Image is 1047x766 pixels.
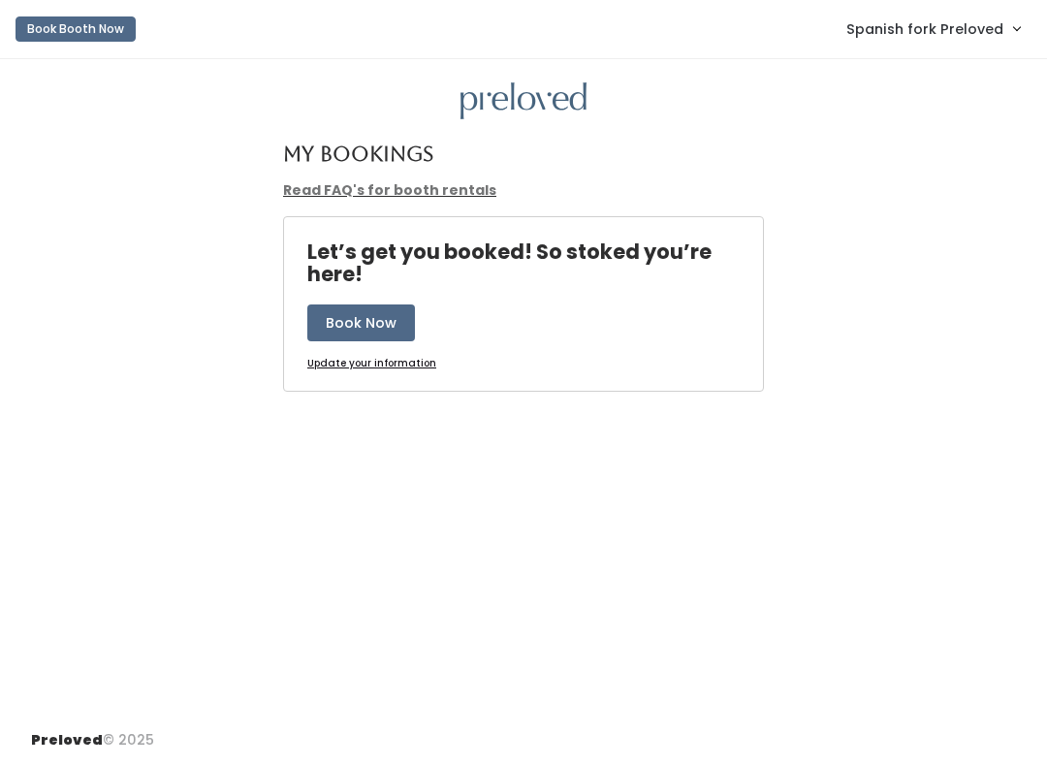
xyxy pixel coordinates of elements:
[827,8,1039,49] a: Spanish fork Preloved
[846,18,1003,40] span: Spanish fork Preloved
[283,180,496,200] a: Read FAQ's for booth rentals
[283,143,433,165] h4: My Bookings
[307,356,436,370] u: Update your information
[31,715,154,750] div: © 2025
[460,82,587,120] img: preloved logo
[16,8,136,50] a: Book Booth Now
[307,240,763,285] h4: Let’s get you booked! So stoked you’re here!
[16,16,136,42] button: Book Booth Now
[31,730,103,750] span: Preloved
[307,304,415,341] button: Book Now
[307,357,436,371] a: Update your information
